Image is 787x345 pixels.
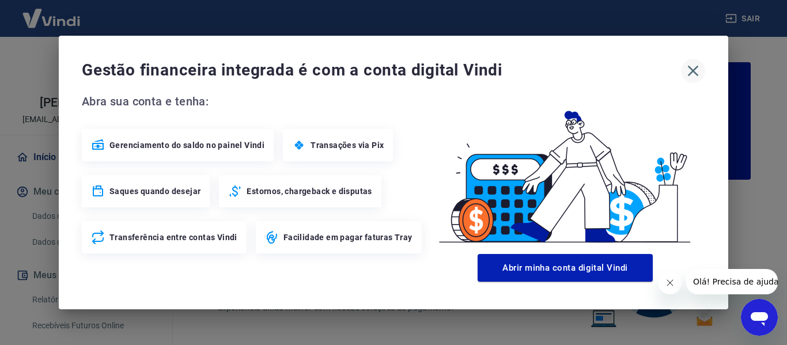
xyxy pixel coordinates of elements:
[283,232,413,243] span: Facilidade em pagar faturas Tray
[109,139,264,151] span: Gerenciamento do saldo no painel Vindi
[82,59,681,82] span: Gestão financeira integrada é com a conta digital Vindi
[109,185,200,197] span: Saques quando desejar
[686,269,778,294] iframe: Mensagem da empresa
[425,92,705,249] img: Good Billing
[109,232,237,243] span: Transferência entre contas Vindi
[478,254,653,282] button: Abrir minha conta digital Vindi
[247,185,372,197] span: Estornos, chargeback e disputas
[741,299,778,336] iframe: Botão para abrir a janela de mensagens
[82,92,425,111] span: Abra sua conta e tenha:
[311,139,384,151] span: Transações via Pix
[7,8,97,17] span: Olá! Precisa de ajuda?
[659,271,682,294] iframe: Fechar mensagem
